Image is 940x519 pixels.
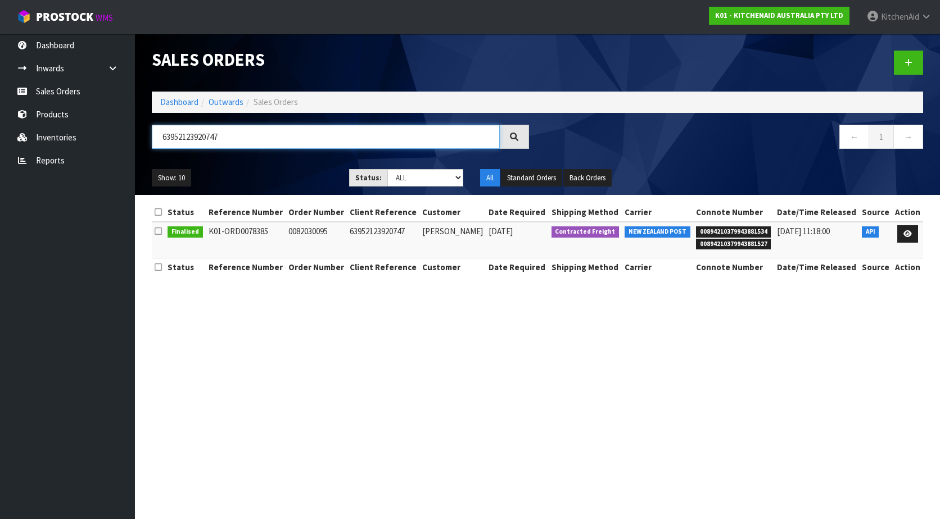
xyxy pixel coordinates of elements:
th: Source [859,203,892,221]
th: Date/Time Released [774,258,859,276]
nav: Page navigation [546,125,923,152]
th: Order Number [286,203,347,221]
span: ProStock [36,10,93,24]
span: NEW ZEALAND POST [625,226,690,238]
th: Client Reference [347,258,419,276]
span: Sales Orders [254,97,298,107]
th: Status [165,203,206,221]
th: Carrier [622,203,693,221]
th: Carrier [622,258,693,276]
input: Search sales orders [152,125,500,149]
strong: K01 - KITCHENAID AUSTRALIA PTY LTD [715,11,843,20]
span: [DATE] [489,226,513,236]
td: [PERSON_NAME] [419,222,486,258]
span: 00894210379943881527 [696,239,771,250]
span: [DATE] 11:18:00 [777,226,830,236]
span: Contracted Freight [552,226,620,238]
th: Connote Number [693,258,774,276]
span: KitchenAid [881,11,919,22]
th: Date Required [486,258,548,276]
th: Date/Time Released [774,203,859,221]
img: cube-alt.png [17,10,31,24]
td: 0082030095 [286,222,347,258]
th: Reference Number [206,258,286,276]
h1: Sales Orders [152,51,529,70]
a: → [893,125,923,149]
td: 63952123920747 [347,222,419,258]
small: WMS [96,12,113,23]
th: Order Number [286,258,347,276]
a: 1 [869,125,894,149]
button: Standard Orders [501,169,562,187]
strong: Status: [355,173,382,183]
th: Shipping Method [549,203,622,221]
td: K01-ORD0078385 [206,222,286,258]
th: Shipping Method [549,258,622,276]
th: Source [859,258,892,276]
button: All [480,169,500,187]
span: API [862,226,879,238]
th: Connote Number [693,203,774,221]
th: Date Required [486,203,548,221]
button: Back Orders [563,169,612,187]
a: Dashboard [160,97,198,107]
th: Customer [419,203,486,221]
span: 00894210379943881534 [696,226,771,238]
a: ← [839,125,869,149]
th: Status [165,258,206,276]
a: Outwards [209,97,243,107]
button: Show: 10 [152,169,191,187]
th: Customer [419,258,486,276]
span: Finalised [168,226,203,238]
th: Action [892,203,923,221]
th: Client Reference [347,203,419,221]
th: Action [892,258,923,276]
th: Reference Number [206,203,286,221]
